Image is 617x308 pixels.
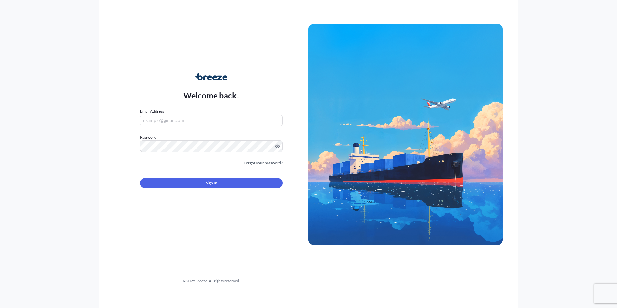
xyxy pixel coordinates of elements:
label: Password [140,134,283,140]
div: © 2025 Breeze. All rights reserved. [114,278,308,284]
a: Forgot your password? [244,160,283,166]
img: Ship illustration [308,24,503,245]
span: Sign In [206,180,217,186]
button: Show password [275,144,280,149]
input: example@gmail.com [140,115,283,126]
p: Welcome back! [183,90,240,100]
button: Sign In [140,178,283,188]
label: Email Address [140,108,164,115]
